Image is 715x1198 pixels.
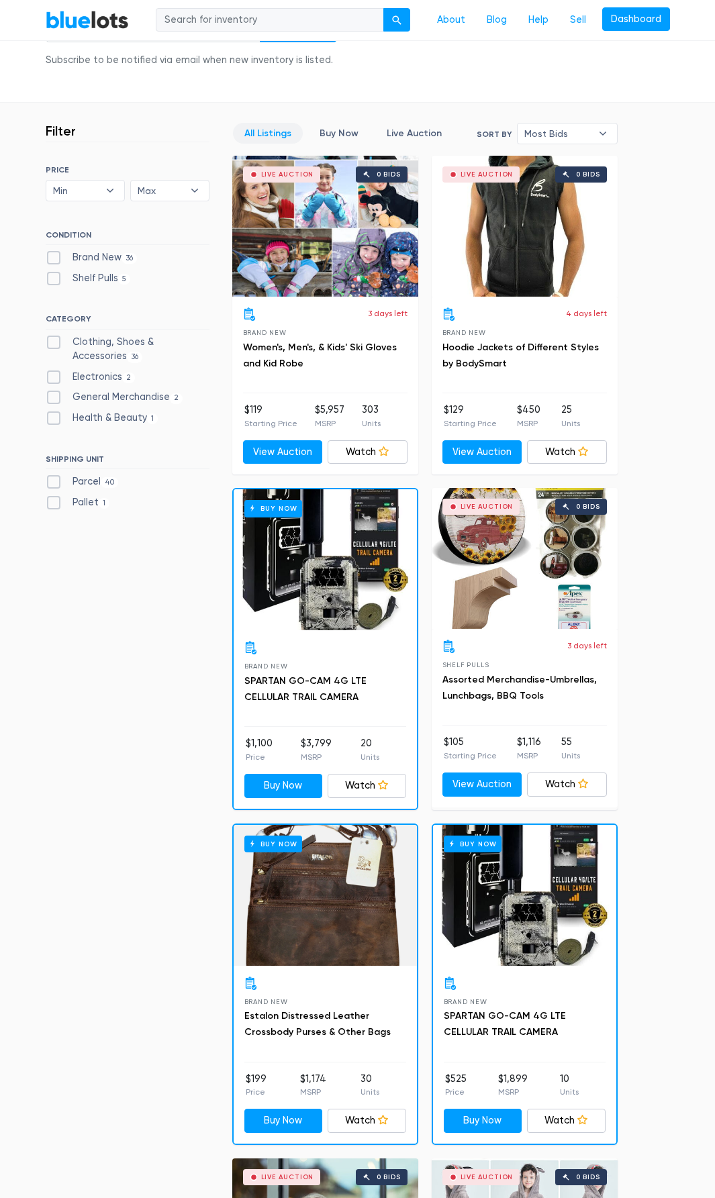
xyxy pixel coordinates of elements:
label: Pallet [46,495,110,510]
p: MSRP [517,750,541,762]
input: Search for inventory [156,8,384,32]
h6: CATEGORY [46,314,209,329]
span: 2 [170,393,183,404]
span: Min [53,181,99,201]
div: 0 bids [576,171,600,178]
a: Buy Now [244,774,323,798]
a: Buy Now [444,1109,522,1133]
p: MSRP [498,1086,528,1098]
span: Brand New [442,329,486,336]
div: 0 bids [377,171,401,178]
li: $1,116 [517,735,541,762]
label: Clothing, Shoes & Accessories [46,335,209,364]
div: 0 bids [576,503,600,510]
a: Buy Now [433,825,616,966]
label: Sort By [477,128,512,140]
p: Units [361,751,379,763]
p: MSRP [300,1086,326,1098]
a: Sell [559,7,597,33]
li: 303 [362,403,381,430]
h3: Filter [46,123,76,139]
li: $199 [246,1072,267,1099]
a: SPARTAN GO-CAM 4G LTE CELLULAR TRAIL CAMERA [244,675,367,703]
label: Brand New [46,250,138,265]
a: Watch [328,440,408,464]
span: Brand New [244,662,288,670]
a: Women's, Men's, & Kids' Ski Gloves and Kid Robe [243,342,397,369]
span: Most Bids [524,123,591,144]
p: MSRP [315,417,344,430]
a: Assorted Merchandise-Umbrellas, Lunchbags, BBQ Tools [442,674,597,701]
a: View Auction [243,440,323,464]
p: 3 days left [567,640,607,652]
p: Units [560,1086,579,1098]
p: MSRP [301,751,332,763]
p: Price [246,1086,267,1098]
span: Brand New [243,329,287,336]
p: Price [445,1086,467,1098]
span: 1 [147,413,158,424]
div: 0 bids [576,1174,600,1181]
p: Starting Price [244,417,297,430]
label: Shelf Pulls [46,271,131,286]
a: All Listings [233,123,303,144]
p: Starting Price [444,750,497,762]
div: Live Auction [461,171,514,178]
li: $5,957 [315,403,344,430]
label: Health & Beauty [46,411,158,426]
span: Shelf Pulls [442,661,489,668]
b: ▾ [96,181,124,201]
p: Starting Price [444,417,497,430]
b: ▾ [181,181,209,201]
p: 3 days left [368,307,408,319]
span: 1 [99,498,110,509]
a: Hoodie Jackets of Different Styles by BodySmart [442,342,599,369]
a: Watch [328,1109,406,1133]
li: 55 [561,735,580,762]
span: Brand New [444,998,487,1005]
a: View Auction [442,440,522,464]
a: Buy Now [234,825,417,966]
a: Live Auction [375,123,453,144]
li: $129 [444,403,497,430]
li: 20 [361,736,379,763]
p: MSRP [517,417,540,430]
li: $105 [444,735,497,762]
p: Price [246,751,273,763]
a: View Auction [442,772,522,797]
p: Units [361,1086,379,1098]
li: $119 [244,403,297,430]
div: Live Auction [261,171,314,178]
p: Units [561,417,580,430]
h6: Buy Now [244,836,303,852]
h6: CONDITION [46,230,209,245]
li: 25 [561,403,580,430]
a: Live Auction 0 bids [432,156,618,297]
li: $1,899 [498,1072,528,1099]
span: Max [138,181,183,201]
p: Units [362,417,381,430]
a: Watch [328,774,406,798]
a: Estalon Distressed Leather Crossbody Purses & Other Bags [244,1010,391,1038]
li: 30 [361,1072,379,1099]
div: 0 bids [377,1174,401,1181]
h6: SHIPPING UNIT [46,454,209,469]
h6: Buy Now [244,500,303,517]
a: Help [518,7,559,33]
li: $1,100 [246,736,273,763]
li: $450 [517,403,540,430]
a: Watch [527,1109,606,1133]
span: 5 [118,274,131,285]
a: Watch [527,440,607,464]
label: General Merchandise [46,390,183,405]
h6: PRICE [46,165,209,174]
div: Live Auction [261,1174,314,1181]
label: Electronics [46,370,136,385]
p: 4 days left [566,307,607,319]
li: 10 [560,1072,579,1099]
a: Buy Now [244,1109,323,1133]
li: $525 [445,1072,467,1099]
span: 36 [127,352,143,362]
a: Buy Now [308,123,370,144]
a: Live Auction 0 bids [232,156,418,297]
